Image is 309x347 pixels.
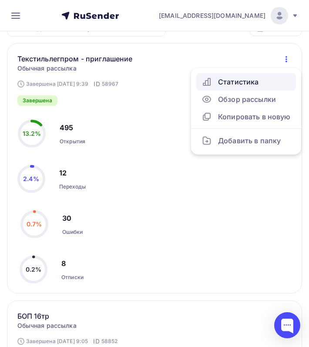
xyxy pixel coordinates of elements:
[23,130,41,137] span: 13.2%
[61,274,84,281] div: Отписки
[202,94,291,104] div: Обзор рассылки
[23,175,39,182] span: 2.4%
[17,64,77,73] span: Обычная рассылка
[26,266,42,273] span: 0.2%
[17,95,57,106] div: Завершена
[62,229,83,236] div: Ошибки
[17,54,147,64] a: Текстильлегпром - приглашение
[102,80,119,88] span: 58967
[17,80,119,88] div: Завершена [DATE] 9:39
[62,213,71,223] div: 30
[60,122,73,133] div: 495
[61,258,66,269] div: 8
[59,183,86,190] div: Переходы
[60,138,85,145] div: Открытия
[17,311,64,321] a: БОП 16тр
[27,220,42,228] span: 0.7%
[94,80,100,88] span: ID
[93,337,99,346] span: ID
[17,321,77,330] span: Обычная рассылка
[202,77,291,87] div: Статистика
[159,11,265,20] span: [EMAIL_ADDRESS][DOMAIN_NAME]
[159,7,299,24] a: [EMAIL_ADDRESS][DOMAIN_NAME]
[202,111,291,122] div: Копировать в новую
[17,337,118,346] div: Завершена [DATE] 9:05
[202,135,291,146] div: Добавить в папку
[59,168,67,178] div: 12
[101,337,118,346] span: 58852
